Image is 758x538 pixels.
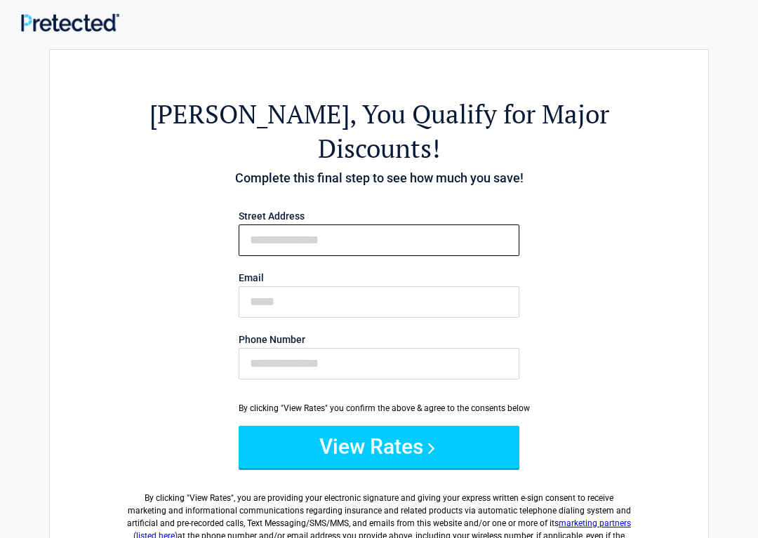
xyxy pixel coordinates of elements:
[239,273,519,283] label: Email
[21,13,119,31] img: Main Logo
[127,169,631,187] h4: Complete this final step to see how much you save!
[239,426,519,468] button: View Rates
[239,335,519,344] label: Phone Number
[239,402,519,415] div: By clicking "View Rates" you confirm the above & agree to the consents below
[189,493,231,503] span: View Rates
[149,97,350,131] span: [PERSON_NAME]
[239,211,519,221] label: Street Address
[127,97,631,166] h2: , You Qualify for Major Discounts!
